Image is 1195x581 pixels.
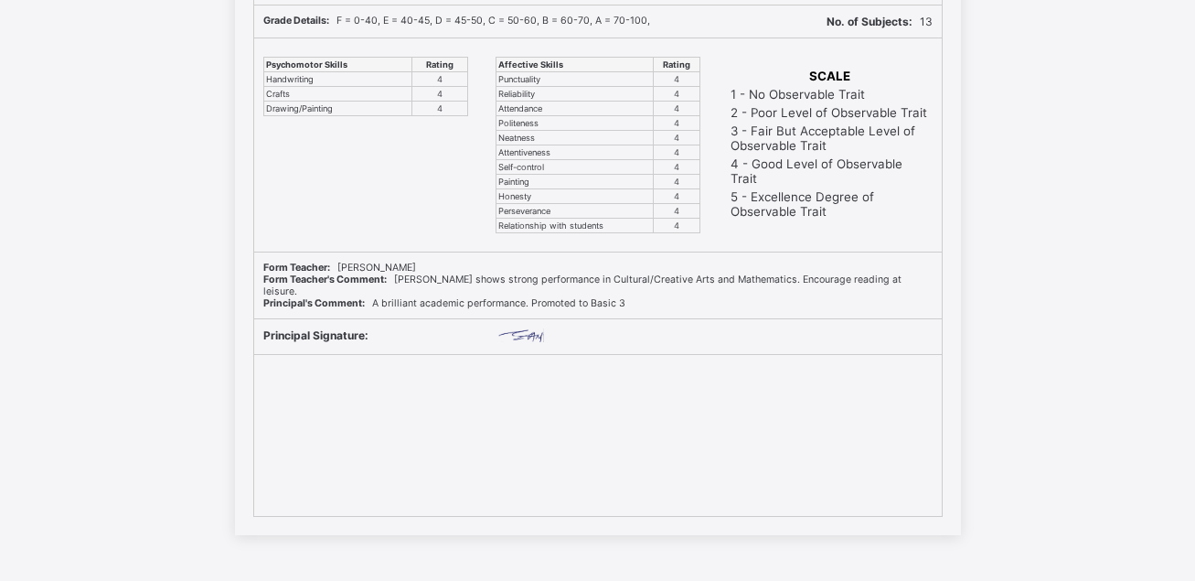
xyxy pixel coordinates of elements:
td: Relationship with students [496,219,654,233]
td: Crafts [263,87,411,102]
td: Attendance [496,102,654,116]
th: Rating [654,58,699,72]
td: 4 [654,204,699,219]
td: Honesty [496,189,654,204]
th: Psychomotor Skills [263,58,411,72]
td: Neatness [496,131,654,145]
td: 4 [654,219,699,233]
b: Form Teacher: [263,262,330,274]
span: A brilliant academic performance. Promoted to Basic 3 [263,297,625,309]
span: F = 0-40, E = 40-45, D = 45-50, C = 50-60, B = 60-70, A = 70-100, [263,15,650,27]
td: 4 [654,160,699,175]
td: 4 [654,87,699,102]
b: Principal Signature: [263,328,368,342]
td: 1 - No Observable Trait [730,86,931,102]
td: 4 [654,131,699,145]
td: 4 [411,72,467,87]
td: 3 - Fair But Acceptable Level of Observable Trait [730,123,931,154]
span: [PERSON_NAME] shows strong performance in Cultural/Creative Arts and Mathematics. Encourage readi... [263,274,902,297]
td: Perseverance [496,204,654,219]
td: Handwriting [263,72,411,87]
td: 5 - Excellence Degree of Observable Trait [730,188,931,220]
td: 4 [654,145,699,160]
td: 4 [654,189,699,204]
b: Form Teacher's Comment: [263,274,387,285]
td: 4 [654,102,699,116]
td: 4 [654,175,699,189]
td: 4 [411,102,467,116]
td: 4 [654,116,699,131]
b: No. of Subjects: [827,15,912,28]
td: 4 [411,87,467,102]
td: Attentiveness [496,145,654,160]
b: Grade Details: [263,15,329,27]
td: Punctuality [496,72,654,87]
td: Self-control [496,160,654,175]
td: 4 [654,72,699,87]
b: Principal's Comment: [263,297,365,309]
td: 4 - Good Level of Observable Trait [730,156,931,187]
td: Politeness [496,116,654,131]
span: [PERSON_NAME] [263,262,416,274]
td: Reliability [496,87,654,102]
span: 13 [827,15,933,28]
td: Painting [496,175,654,189]
th: Rating [411,58,467,72]
td: 2 - Poor Level of Observable Trait [730,104,931,121]
th: Affective Skills [496,58,654,72]
td: Drawing/Painting [263,102,411,116]
th: SCALE [730,68,931,84]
